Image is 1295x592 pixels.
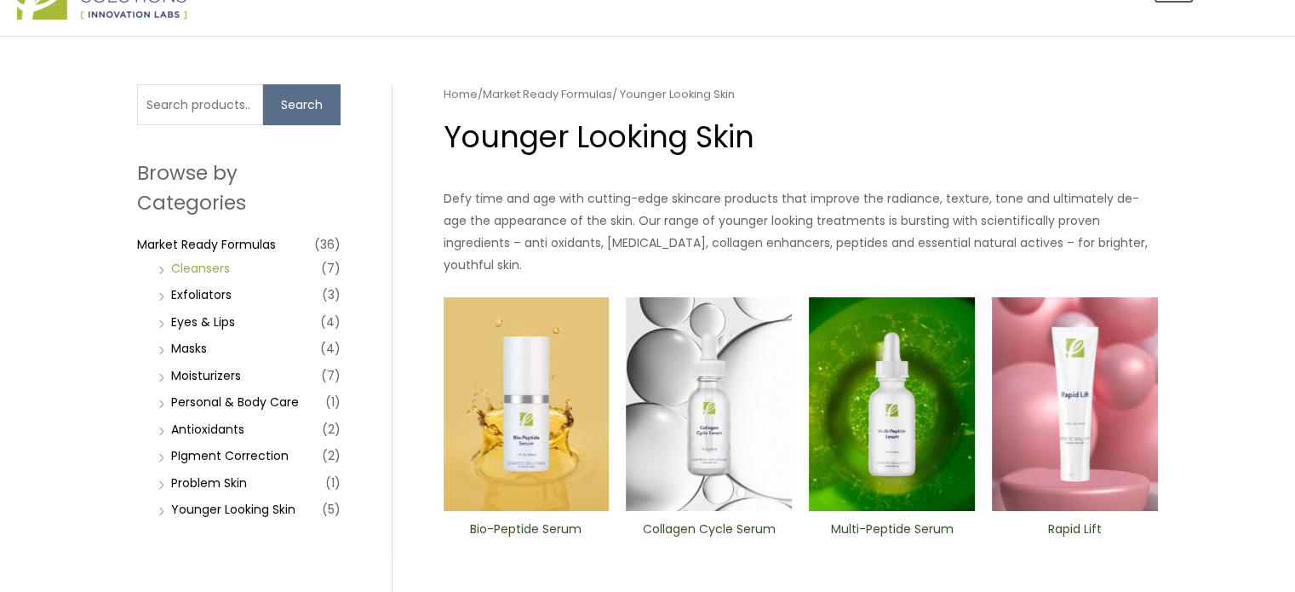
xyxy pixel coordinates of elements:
[137,236,276,253] a: Market Ready Formulas
[171,394,299,411] a: Personal & Body Care
[992,297,1158,512] img: Rapid Lift
[171,367,241,384] a: Moisturizers
[263,84,341,125] button: Search
[823,521,960,560] a: Multi-Peptide Serum
[171,260,230,277] a: Cleansers
[809,297,975,512] img: Multi-Peptide ​Serum
[171,286,232,303] a: Exfoliators
[320,310,341,334] span: (4)
[171,340,207,357] a: Masks
[483,86,612,102] a: Market Ready Formulas
[325,471,341,495] span: (1)
[457,521,594,554] h2: Bio-Peptide ​Serum
[320,336,341,360] span: (4)
[1006,521,1143,554] h2: Rapid Lift
[626,297,792,512] img: Collagen Cycle Serum
[640,521,777,554] h2: Collagen Cycle Serum
[137,84,263,125] input: Search products…
[444,84,1158,105] nav: Breadcrumb
[444,116,1158,158] h1: Younger Looking Skin
[171,447,289,464] a: PIgment Correction
[171,313,235,330] a: Eyes & Lips
[322,497,341,521] span: (5)
[444,297,610,512] img: Bio-Peptide ​Serum
[171,474,247,491] a: Problem Skin
[321,256,341,280] span: (7)
[325,390,341,414] span: (1)
[314,233,341,256] span: (36)
[321,364,341,388] span: (7)
[1006,521,1143,560] a: Rapid Lift
[444,86,478,102] a: Home
[171,501,295,518] a: Younger Looking Skin
[322,417,341,441] span: (2)
[171,421,244,438] a: Antioxidants
[322,283,341,307] span: (3)
[137,158,341,216] h2: Browse by Categories
[322,444,341,468] span: (2)
[823,521,960,554] h2: Multi-Peptide Serum
[457,521,594,560] a: Bio-Peptide ​Serum
[444,187,1158,276] p: Defy time and age with cutting-edge skincare products that improve the radiance, texture, tone an...
[640,521,777,560] a: Collagen Cycle Serum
